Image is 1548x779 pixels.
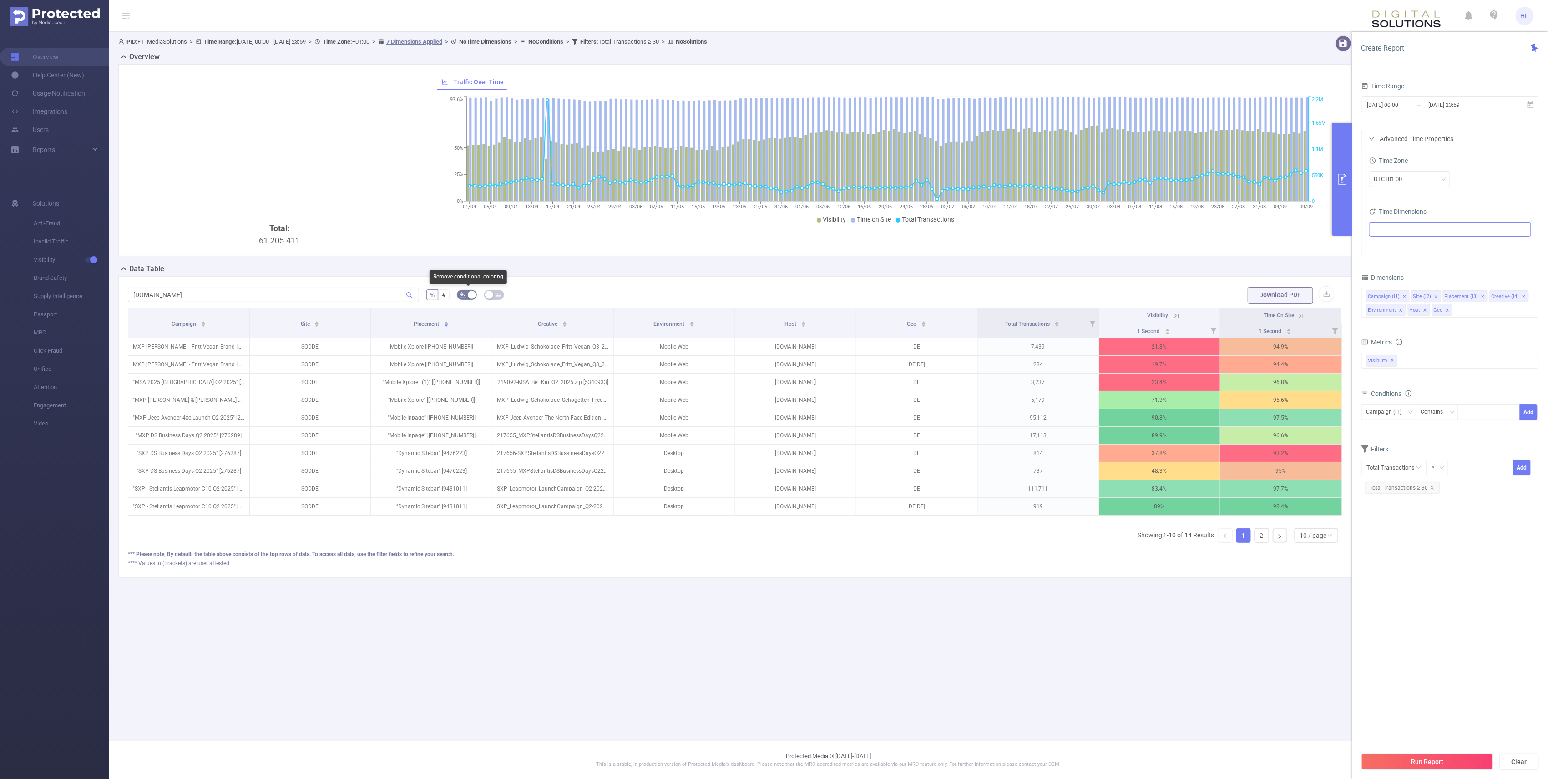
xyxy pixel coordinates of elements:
li: Geo [1432,304,1452,316]
button: Run Report [1361,754,1493,770]
span: Dimensions [1361,274,1404,281]
p: Mobile Web [614,356,735,373]
p: 89.9% [1099,427,1220,444]
i: icon: down [1408,410,1413,416]
p: SODDE [250,445,371,462]
tspan: 11/08 [1149,204,1162,210]
i: icon: close [1445,308,1450,314]
p: SODDE [250,462,371,480]
p: "MSA 2025 [GEOGRAPHIC_DATA] Q2 2025" [278385] [128,374,249,391]
p: SODDE [250,356,371,373]
tspan: 25% [454,172,463,177]
p: "SXP DS Business Days Q2 2025" [276287] [128,462,249,480]
i: icon: down [1327,533,1333,539]
div: Creative (l4) [1492,291,1519,303]
tspan: 14/07 [1003,204,1017,210]
span: Visibility [823,216,846,223]
span: 1 Second [1138,328,1162,334]
p: 217656-SXPStellantisDSBussinessDaysQ22025.zip [5300635] [492,445,613,462]
p: [DOMAIN_NAME] [735,409,856,426]
span: > [442,38,451,45]
p: 95,112 [978,409,1099,426]
tspan: 22/07 [1045,204,1058,210]
h2: Data Table [129,263,164,274]
i: icon: bg-colors [460,292,465,298]
span: MRC [34,324,109,342]
span: Visibility [34,251,109,269]
p: 96.8% [1220,374,1341,391]
i: Filter menu [1086,308,1099,338]
p: 90.8% [1099,409,1220,426]
div: Sort [201,320,206,325]
div: UTC+01:00 [1374,172,1409,187]
a: Help Center (New) [11,66,84,84]
b: Filters : [580,38,598,45]
tspan: 05/04 [484,204,497,210]
p: 5,179 [978,391,1099,409]
p: 3,237 [978,374,1099,391]
p: [DOMAIN_NAME] [735,356,856,373]
p: Desktop [614,445,735,462]
span: > [187,38,196,45]
tspan: 27/08 [1232,204,1245,210]
div: Sort [921,320,926,325]
span: Anti-Fraud [34,214,109,233]
p: DE [856,462,977,480]
div: 10 / page [1300,529,1327,542]
tspan: 01/04 [463,204,476,210]
i: icon: close [1434,294,1438,300]
i: icon: info-circle [1406,390,1412,397]
tspan: 31/05 [775,204,788,210]
p: 217655_MXPStellantisDSBusinessDaysQ22025.zip [5300618] [492,462,613,480]
p: SODDE [250,409,371,426]
span: FT_MediaSolutions [DATE] 00:00 - [DATE] 23:59 +01:00 [118,38,707,45]
p: 19.7% [1099,356,1220,373]
span: Time On Site [1264,312,1294,319]
p: MXP [PERSON_NAME] - Fritt Vegan Brand Image Q3 2025 [287837] [128,338,249,355]
i: icon: caret-up [921,320,926,323]
p: 97.5% [1220,409,1341,426]
p: 219092-MSA_Bel_Kiri_Q2_2025.zip [5340933] [492,374,613,391]
button: Add [1520,404,1538,420]
span: Site [301,321,311,327]
p: DE [856,338,977,355]
span: Brand Safety [34,269,109,287]
p: [DOMAIN_NAME] [735,480,856,497]
i: icon: caret-up [1165,327,1170,330]
i: icon: down [1441,177,1447,183]
p: 94.4% [1220,356,1341,373]
i: icon: caret-up [1286,327,1291,330]
i: icon: close [1423,308,1427,314]
span: Create Report [1361,44,1405,52]
p: MXP_Ludwig_Schokolade_Fritt_Vegan_Q3_2025.zip [5586676] [492,338,613,355]
button: Clear [1500,754,1539,770]
i: icon: caret-up [1055,320,1060,323]
li: Next Page [1273,528,1287,543]
p: 7,439 [978,338,1099,355]
span: Traffic Over Time [453,78,504,86]
span: Environment [654,321,686,327]
p: Desktop [614,462,735,480]
p: "Dynamic Sitebar" [9431011] [371,480,492,497]
span: > [659,38,668,45]
tspan: 23/08 [1211,204,1224,210]
div: Sort [1286,327,1292,333]
i: icon: caret-down [1165,331,1170,334]
span: Conditions [1371,390,1412,397]
a: Overview [11,48,59,66]
i: icon: caret-down [314,323,319,326]
p: 21.8% [1099,338,1220,355]
i: icon: down [1439,465,1445,471]
p: DE [856,427,977,444]
tspan: 19/05 [713,204,726,210]
p: "Mobile Inpage" [[PHONE_NUMBER]] [371,427,492,444]
i: icon: caret-down [1286,331,1291,334]
i: icon: user [118,39,126,45]
i: icon: down [1450,410,1455,416]
p: "SXP - Stellantis Leapmotor C10 Q2 2025" [274781] [128,480,249,497]
tspan: 04/06 [796,204,809,210]
button: Download PDF [1248,287,1313,304]
p: MXP_Ludwig_Schokolade_Fritt_Vegan_Q3_2025.zip [5586676] [492,356,613,373]
p: 95.6% [1220,391,1341,409]
i: icon: caret-down [562,323,567,326]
